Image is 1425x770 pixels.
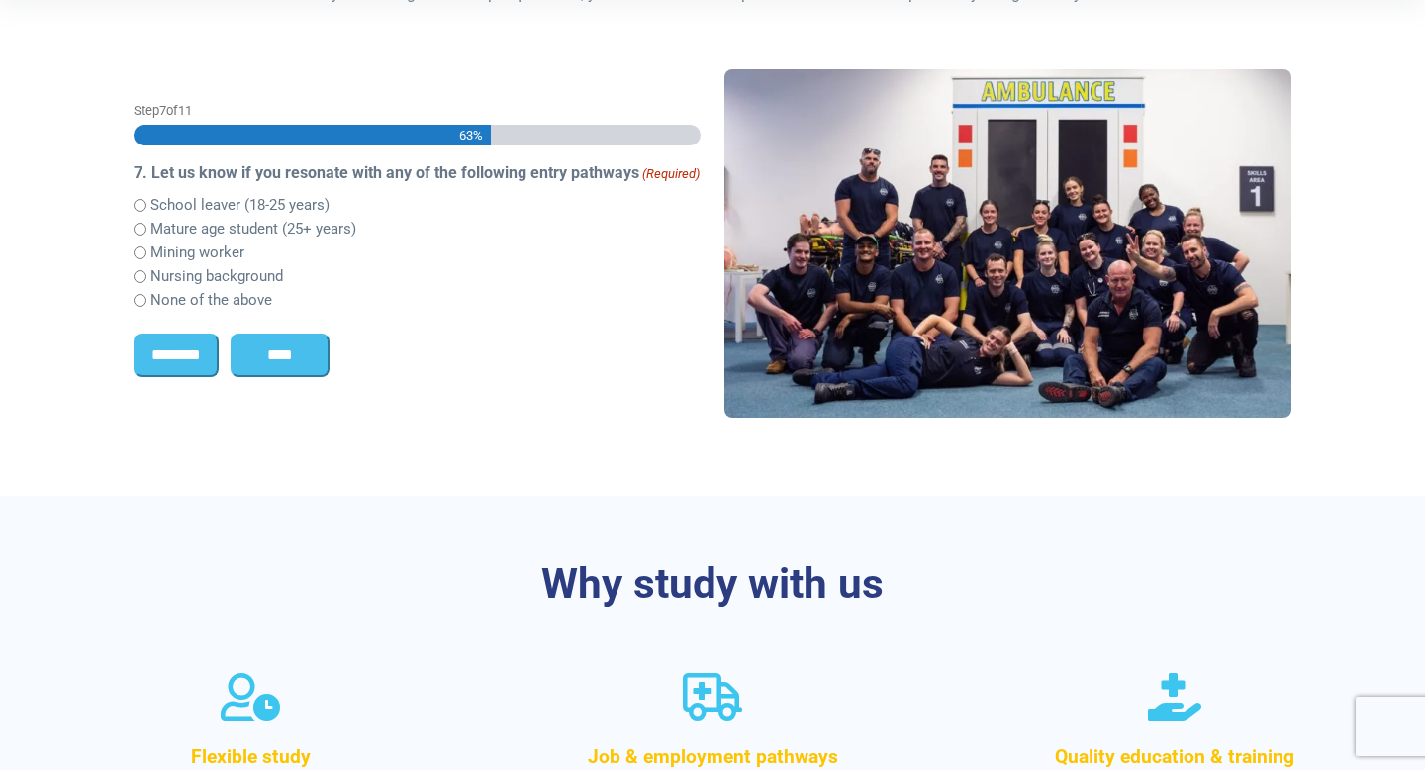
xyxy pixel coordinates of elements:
[159,103,166,118] span: 7
[588,745,838,768] span: Job & employment pathways
[457,125,483,145] span: 63%
[150,241,244,264] label: Mining worker
[641,164,701,184] span: (Required)
[150,194,330,217] label: School leaver (18-25 years)
[150,218,356,241] label: Mature age student (25+ years)
[134,559,1291,610] h3: Why study with us
[178,103,192,118] span: 11
[150,289,272,312] label: None of the above
[134,161,701,185] legend: 7. Let us know if you resonate with any of the following entry pathways
[134,101,701,120] p: Step of
[1055,745,1294,768] span: Quality education & training
[150,265,283,288] label: Nursing background
[191,745,311,768] span: Flexible study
